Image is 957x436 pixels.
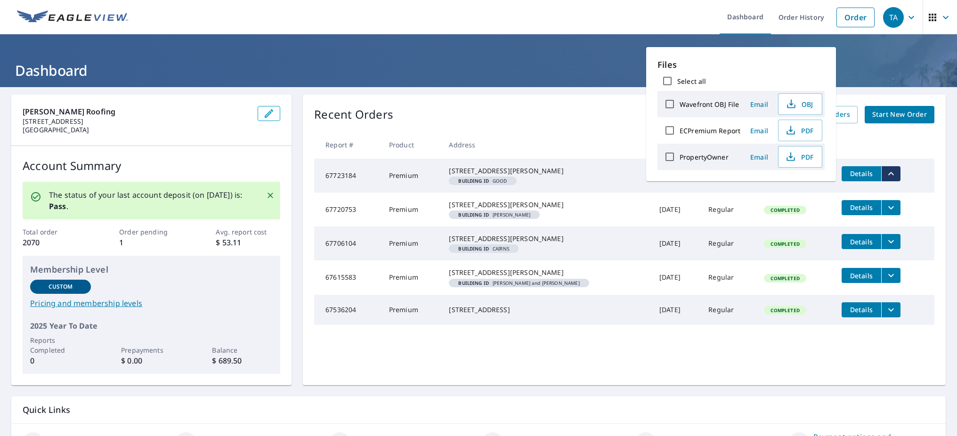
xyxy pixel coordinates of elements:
td: 67706104 [314,226,381,260]
span: Details [847,169,876,178]
p: Account Summary [23,157,280,174]
td: Regular [701,226,756,260]
span: Completed [765,307,805,314]
p: 1 [119,237,184,248]
button: filesDropdownBtn-67723184 [881,166,900,181]
button: OBJ [778,93,822,115]
td: 67723184 [314,159,381,193]
td: 67615583 [314,260,381,294]
p: Recent Orders [314,106,393,123]
span: Start New Order [872,109,927,121]
button: detailsBtn-67720753 [842,200,881,215]
td: 67536204 [314,295,381,325]
label: ECPremium Report [680,126,740,135]
button: filesDropdownBtn-67720753 [881,200,900,215]
button: filesDropdownBtn-67536204 [881,302,900,317]
button: filesDropdownBtn-67615583 [881,268,900,283]
p: [PERSON_NAME] Roofing [23,106,250,117]
button: detailsBtn-67615583 [842,268,881,283]
button: Email [744,150,774,164]
td: [DATE] [652,193,701,226]
th: Report # [314,131,381,159]
div: TA [883,7,904,28]
button: PDF [778,146,822,168]
img: EV Logo [17,10,128,24]
div: [STREET_ADDRESS][PERSON_NAME] [449,234,644,243]
button: detailsBtn-67723184 [842,166,881,181]
td: Premium [381,260,442,294]
p: Order pending [119,227,184,237]
button: Email [744,123,774,138]
span: PDF [784,125,814,136]
div: [STREET_ADDRESS][PERSON_NAME] [449,268,644,277]
em: Building ID [458,178,489,183]
div: [STREET_ADDRESS][PERSON_NAME] [449,166,644,176]
td: [DATE] [652,260,701,294]
label: Wavefront OBJ File [680,100,739,109]
a: Order [836,8,875,27]
th: Product [381,131,442,159]
p: Prepayments [121,345,182,355]
p: Balance [212,345,273,355]
span: Email [748,100,770,109]
span: GOOD [453,178,512,183]
td: Regular [701,260,756,294]
span: OBJ [784,98,814,110]
td: Premium [381,159,442,193]
p: Files [657,58,825,71]
label: PropertyOwner [680,153,729,161]
p: [STREET_ADDRESS] [23,117,250,126]
span: PDF [784,151,814,162]
td: Regular [701,295,756,325]
button: Close [264,189,276,202]
b: Pass [49,201,66,211]
p: Quick Links [23,404,934,416]
p: $ 689.50 [212,355,273,366]
button: PDF [778,120,822,141]
button: Email [744,97,774,112]
p: [GEOGRAPHIC_DATA] [23,126,250,134]
td: Premium [381,295,442,325]
em: Building ID [458,212,489,217]
span: Details [847,237,876,246]
td: Regular [701,193,756,226]
td: [DATE] [652,226,701,260]
span: Email [748,126,770,135]
td: Premium [381,193,442,226]
span: Details [847,305,876,314]
p: Reports Completed [30,335,91,355]
p: 2070 [23,237,87,248]
span: Email [748,153,770,161]
span: [PERSON_NAME] [453,212,536,217]
em: Building ID [458,246,489,251]
h1: Dashboard [11,61,946,80]
p: 2025 Year To Date [30,320,273,331]
span: Details [847,271,876,280]
label: Select all [677,77,706,86]
span: Completed [765,241,805,247]
div: [STREET_ADDRESS] [449,305,644,315]
td: 67720753 [314,193,381,226]
button: detailsBtn-67536204 [842,302,881,317]
span: CAIRNS [453,246,515,251]
p: Total order [23,227,87,237]
p: $ 0.00 [121,355,182,366]
a: Start New Order [865,106,934,123]
button: detailsBtn-67706104 [842,234,881,249]
span: Completed [765,207,805,213]
p: $ 53.11 [216,237,280,248]
p: Membership Level [30,263,273,276]
em: Building ID [458,281,489,285]
th: Address [441,131,652,159]
span: [PERSON_NAME] and [PERSON_NAME] [453,281,585,285]
p: Avg. report cost [216,227,280,237]
td: Premium [381,226,442,260]
a: Pricing and membership levels [30,298,273,309]
span: Details [847,203,876,212]
div: [STREET_ADDRESS][PERSON_NAME] [449,200,644,210]
button: filesDropdownBtn-67706104 [881,234,900,249]
span: Completed [765,275,805,282]
p: The status of your last account deposit (on [DATE]) is: . [49,189,255,212]
p: 0 [30,355,91,366]
p: Custom [49,283,73,291]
